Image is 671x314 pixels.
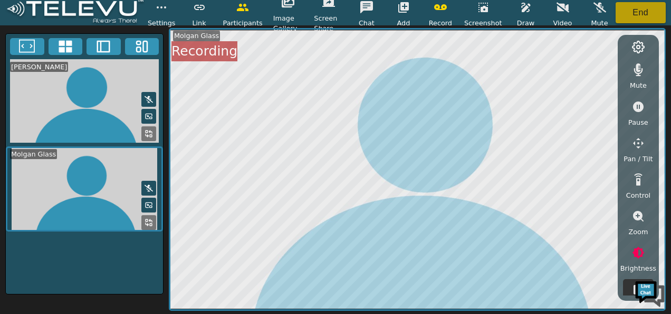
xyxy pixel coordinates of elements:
[314,13,343,33] span: Screen Share
[624,154,653,164] span: Pan / Tilt
[10,62,68,72] div: [PERSON_NAME]
[359,18,375,28] span: Chat
[620,263,656,273] span: Brightness
[429,18,452,28] span: Record
[553,18,572,28] span: Video
[148,18,176,28] span: Settings
[141,92,156,107] button: Mute
[628,227,648,237] span: Zoom
[223,18,263,28] span: Participants
[87,38,121,55] button: Two Window Medium
[141,198,156,213] button: Picture in Picture
[626,190,650,200] span: Control
[634,277,666,309] img: Chat Widget
[628,117,648,127] span: Pause
[397,18,410,28] span: Add
[10,149,57,159] div: Molgan Glass
[464,18,502,28] span: Screenshot
[10,38,44,55] button: Fullscreen
[141,181,156,196] button: Mute
[125,38,159,55] button: Three Window Medium
[141,109,156,124] button: Picture in Picture
[630,80,647,90] span: Mute
[171,41,237,61] div: Recording
[192,18,206,28] span: Link
[591,18,608,28] span: Mute
[517,18,534,28] span: Draw
[616,2,666,23] button: End
[141,126,156,141] button: Replace Feed
[141,215,156,230] button: Replace Feed
[49,38,83,55] button: 4x4
[273,13,304,33] span: Image Gallery
[173,31,220,41] div: Molgan Glass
